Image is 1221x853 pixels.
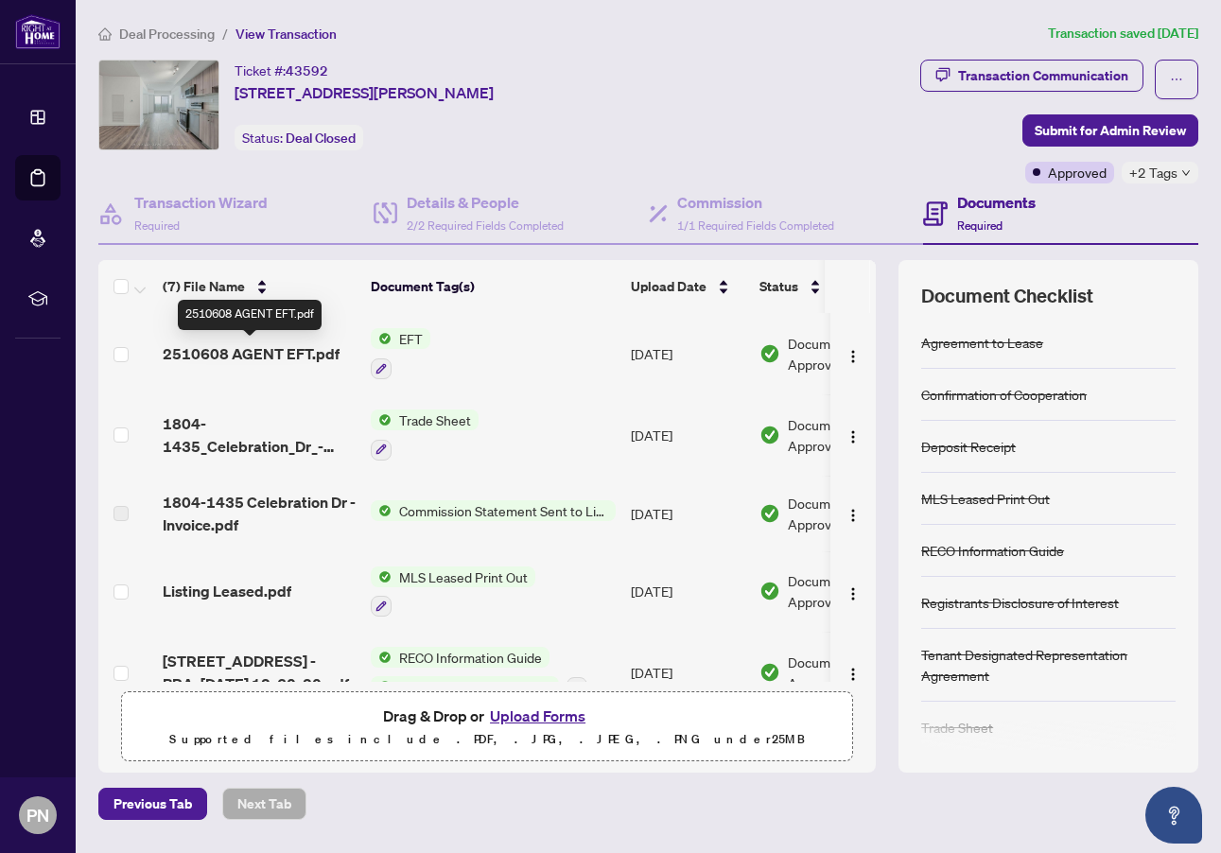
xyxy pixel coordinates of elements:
article: Transaction saved [DATE] [1048,23,1198,44]
div: MLS Leased Print Out [921,488,1050,509]
div: Trade Sheet [921,717,993,738]
td: [DATE] [623,551,752,633]
div: Deposit Receipt [921,436,1016,457]
span: Document Checklist [921,283,1093,309]
button: Status IconEFT [371,328,430,379]
span: EFT [392,328,430,349]
span: Submit for Admin Review [1035,115,1186,146]
span: Trade Sheet [392,409,479,430]
img: Status Icon [371,409,392,430]
span: [STREET_ADDRESS] - BRA_[DATE] 12_30_20.pdf [163,650,356,695]
button: Status IconMLS Leased Print Out [371,566,535,618]
span: Document Approved [788,414,905,456]
button: Upload Forms [484,704,591,728]
span: Deal Processing [119,26,215,43]
span: RECO Information Guide [392,647,549,668]
span: 2510608 AGENT EFT.pdf [163,342,340,365]
img: Document Status [759,662,780,683]
img: Status Icon [371,676,392,697]
span: Document Approved [788,493,905,534]
div: 2510608 AGENT EFT.pdf [178,300,322,330]
button: Submit for Admin Review [1022,114,1198,147]
span: Drag & Drop orUpload FormsSupported files include .PDF, .JPG, .JPEG, .PNG under25MB [122,692,852,762]
span: (7) File Name [163,276,245,297]
td: [DATE] [623,476,752,551]
span: Document Approved [788,570,905,612]
td: [DATE] [623,394,752,476]
img: Status Icon [371,647,392,668]
th: Upload Date [623,260,752,313]
span: MLS Leased Print Out [392,566,535,587]
td: [DATE] [623,632,752,713]
th: (7) File Name [155,260,363,313]
div: Ticket #: [235,60,328,81]
button: Transaction Communication [920,60,1143,92]
th: Document Tag(s) [363,260,623,313]
h4: Commission [677,191,834,214]
span: Approved [1048,162,1107,183]
span: home [98,27,112,41]
button: Open asap [1145,787,1202,844]
img: Status Icon [371,500,392,521]
span: 43592 [286,62,328,79]
span: ellipsis [1170,73,1183,86]
div: Transaction Communication [958,61,1128,91]
button: Status IconTrade Sheet [371,409,479,461]
img: Logo [846,586,861,601]
button: Logo [838,657,868,688]
span: Required [134,218,180,233]
div: Status: [235,125,363,150]
button: Next Tab [222,788,306,820]
span: PN [26,802,49,828]
img: IMG-E12262740_1.jpg [99,61,218,149]
span: Deal Closed [286,130,356,147]
span: View Transaction [235,26,337,43]
button: Previous Tab [98,788,207,820]
img: Logo [846,349,861,364]
td: [DATE] [623,313,752,394]
span: +2 Tags [1129,162,1177,183]
img: Logo [846,667,861,682]
span: Drag & Drop or [383,704,591,728]
h4: Transaction Wizard [134,191,268,214]
button: Logo [838,420,868,450]
span: 1/1 Required Fields Completed [677,218,834,233]
button: Status IconRECO Information GuideStatus IconTenant Designated Representation Agreement [371,647,587,698]
img: Status Icon [371,328,392,349]
div: Registrants Disclosure of Interest [921,592,1119,613]
span: Document Approved [788,652,905,693]
span: Required [957,218,1003,233]
img: Logo [846,429,861,444]
div: Confirmation of Cooperation [921,384,1087,405]
p: Supported files include .PDF, .JPG, .JPEG, .PNG under 25 MB [133,728,841,751]
span: Previous Tab [113,789,192,819]
span: 2/2 Required Fields Completed [407,218,564,233]
h4: Documents [957,191,1036,214]
div: Agreement to Lease [921,332,1043,353]
span: Document Approved [788,333,905,374]
img: Document Status [759,343,780,364]
button: Logo [838,576,868,606]
span: Commission Statement Sent to Listing Brokerage [392,500,616,521]
span: Tenant Designated Representation Agreement [392,676,559,697]
span: [STREET_ADDRESS][PERSON_NAME] [235,81,494,104]
div: Tenant Designated Representation Agreement [921,644,1176,686]
li: / [222,23,228,44]
img: Status Icon [371,566,392,587]
span: Status [759,276,798,297]
th: Status [752,260,913,313]
span: Listing Leased.pdf [163,580,291,602]
span: Upload Date [631,276,706,297]
span: 1804-1435_Celebration_Dr_-_TS_-_SIGNED.pdf [163,412,356,458]
div: RECO Information Guide [921,540,1064,561]
button: Logo [838,339,868,369]
img: Document Status [759,581,780,601]
span: 1804-1435 Celebration Dr - Invoice.pdf [163,491,356,536]
span: down [1181,168,1191,178]
button: Status IconCommission Statement Sent to Listing Brokerage [371,500,616,521]
img: Logo [846,508,861,523]
h4: Details & People [407,191,564,214]
button: Logo [838,498,868,529]
img: Document Status [759,425,780,445]
img: Document Status [759,503,780,524]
